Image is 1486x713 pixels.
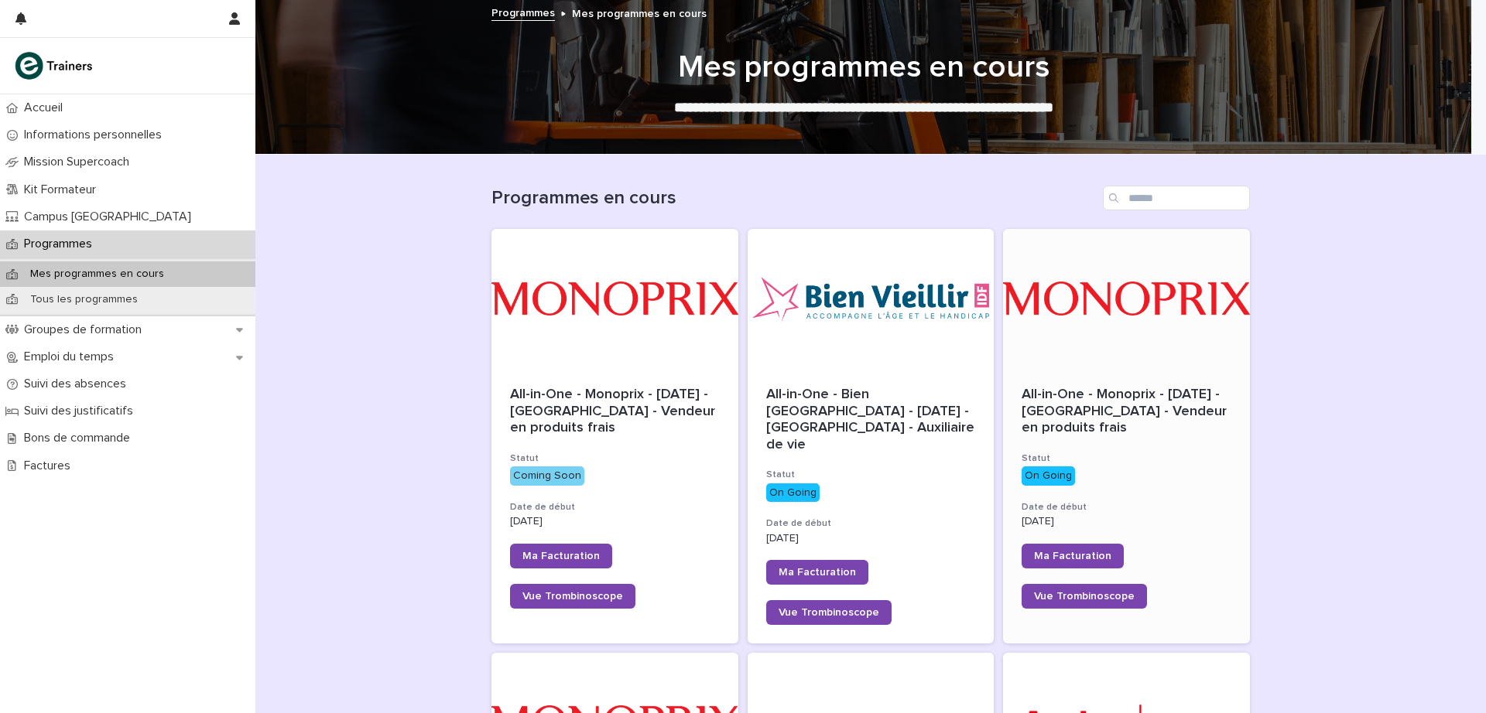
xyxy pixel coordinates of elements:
p: [DATE] [766,532,976,545]
a: Vue Trombinoscope [1022,584,1147,609]
p: Programmes [18,237,104,251]
p: Mes programmes en cours [572,4,707,21]
p: Suivi des justificatifs [18,404,146,418]
h3: Date de début [510,501,720,513]
a: All-in-One - Monoprix - [DATE] - [GEOGRAPHIC_DATA] - Vendeur en produits fraisStatutOn GoingDate ... [1003,229,1250,643]
a: Ma Facturation [510,544,612,568]
h1: Programmes en cours [491,187,1097,210]
p: Mes programmes en cours [18,268,176,281]
span: All-in-One - Monoprix - [DATE] - [GEOGRAPHIC_DATA] - Vendeur en produits frais [1022,387,1231,435]
p: Informations personnelles [18,128,174,142]
p: Groupes de formation [18,322,154,337]
span: Vue Trombinoscope [522,591,623,602]
p: Bons de commande [18,431,142,445]
a: All-in-One - Monoprix - [DATE] - [GEOGRAPHIC_DATA] - Vendeur en produits fraisStatutComing SoonDa... [491,229,738,643]
p: Suivi des absences [18,377,139,391]
a: Vue Trombinoscope [766,600,892,625]
span: Ma Facturation [779,567,856,578]
div: On Going [766,483,820,503]
a: Programmes [491,3,555,21]
p: Mission Supercoach [18,155,142,169]
p: Tous les programmes [18,293,150,306]
p: [DATE] [510,515,720,528]
span: Vue Trombinoscope [779,607,879,618]
span: Ma Facturation [1034,551,1111,561]
span: All-in-One - Bien [GEOGRAPHIC_DATA] - [DATE] - [GEOGRAPHIC_DATA] - Auxiliaire de vie [766,387,978,452]
div: Coming Soon [510,466,584,486]
span: All-in-One - Monoprix - [DATE] - [GEOGRAPHIC_DATA] - Vendeur en produits frais [510,387,719,435]
h3: Statut [766,469,976,481]
span: Ma Facturation [522,551,600,561]
img: K0CqGN7SDeD6s4JG8KQk [12,50,98,81]
h3: Date de début [1022,501,1231,513]
div: On Going [1022,466,1075,486]
a: Vue Trombinoscope [510,584,635,609]
p: [DATE] [1022,515,1231,528]
a: Ma Facturation [1022,544,1124,568]
h3: Date de début [766,517,976,530]
p: Accueil [18,101,75,115]
input: Search [1103,186,1250,210]
p: Campus [GEOGRAPHIC_DATA] [18,210,204,224]
h1: Mes programmes en cours [484,49,1243,86]
a: All-in-One - Bien [GEOGRAPHIC_DATA] - [DATE] - [GEOGRAPHIC_DATA] - Auxiliaire de vieStatutOn Goin... [748,229,995,643]
a: Ma Facturation [766,560,868,585]
h3: Statut [510,452,720,465]
p: Emploi du temps [18,350,126,364]
p: Kit Formateur [18,183,108,197]
h3: Statut [1022,452,1231,465]
p: Factures [18,459,83,473]
span: Vue Trombinoscope [1034,591,1135,602]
